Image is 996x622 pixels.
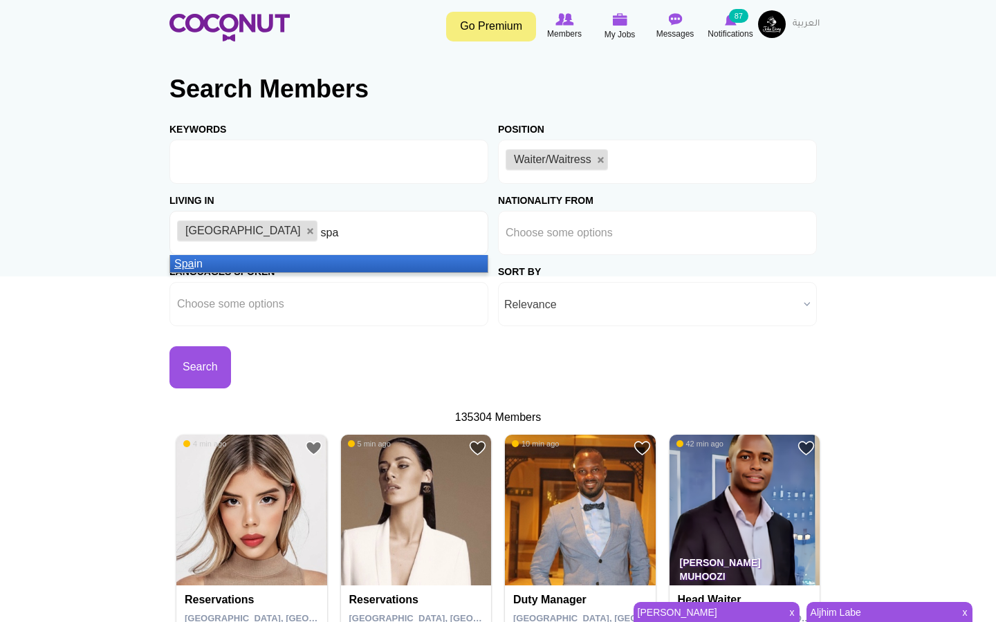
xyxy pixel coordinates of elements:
[634,440,651,457] a: Add to Favourites
[678,594,815,606] h4: Head Waiter
[169,410,827,426] div: 135304 Members
[183,439,226,449] span: 4 min ago
[676,439,723,449] span: 42 min ago
[958,603,972,622] span: x
[592,10,647,43] a: My Jobs My Jobs
[612,13,627,26] img: My Jobs
[170,255,488,272] li: in
[469,440,486,457] a: Add to Favourites
[498,184,593,207] label: Nationality From
[169,73,827,106] h2: Search Members
[708,27,753,41] span: Notifications
[668,13,682,26] img: Messages
[729,9,748,23] small: 87
[605,28,636,41] span: My Jobs
[169,113,226,136] label: Keywords
[305,440,322,457] a: Add to Favourites
[725,13,737,26] img: Notifications
[514,153,591,165] span: Waiter/Waitress
[185,225,301,236] span: [GEOGRAPHIC_DATA]
[498,255,541,279] label: Sort by
[547,27,582,41] span: Members
[703,10,758,42] a: Notifications Notifications 87
[785,603,800,622] span: x
[348,439,391,449] span: 5 min ago
[797,440,815,457] a: Add to Favourites
[670,547,820,585] p: [PERSON_NAME] Muhoozi
[504,283,798,327] span: Relevance
[498,113,544,136] label: Position
[656,27,694,41] span: Messages
[513,594,651,606] h4: Duty Manager
[634,603,782,622] a: [PERSON_NAME]
[512,439,559,449] span: 10 min ago
[647,10,703,42] a: Messages Messages
[555,13,573,26] img: Browse Members
[169,14,290,41] img: Home
[174,258,194,270] em: Spa
[786,10,827,38] a: العربية
[349,594,487,606] h4: Reservations
[537,10,592,42] a: Browse Members Members
[806,603,954,622] a: Aljhim Labe
[446,12,536,41] a: Go Premium
[185,594,322,606] h4: Reservations
[169,184,214,207] label: Living in
[169,346,231,388] button: Search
